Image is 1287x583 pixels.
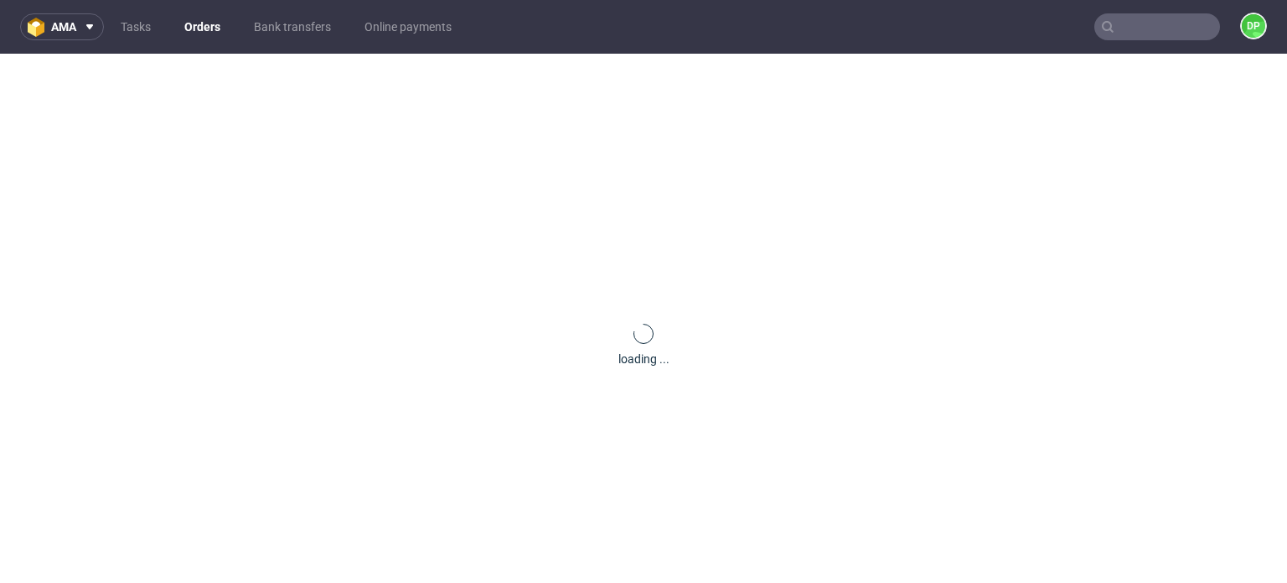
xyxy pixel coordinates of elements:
[28,18,51,37] img: logo
[51,21,76,33] span: ama
[111,13,161,40] a: Tasks
[174,13,230,40] a: Orders
[354,13,462,40] a: Online payments
[1242,14,1265,38] figcaption: DP
[244,13,341,40] a: Bank transfers
[618,351,669,367] div: loading ...
[20,13,104,40] button: ama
